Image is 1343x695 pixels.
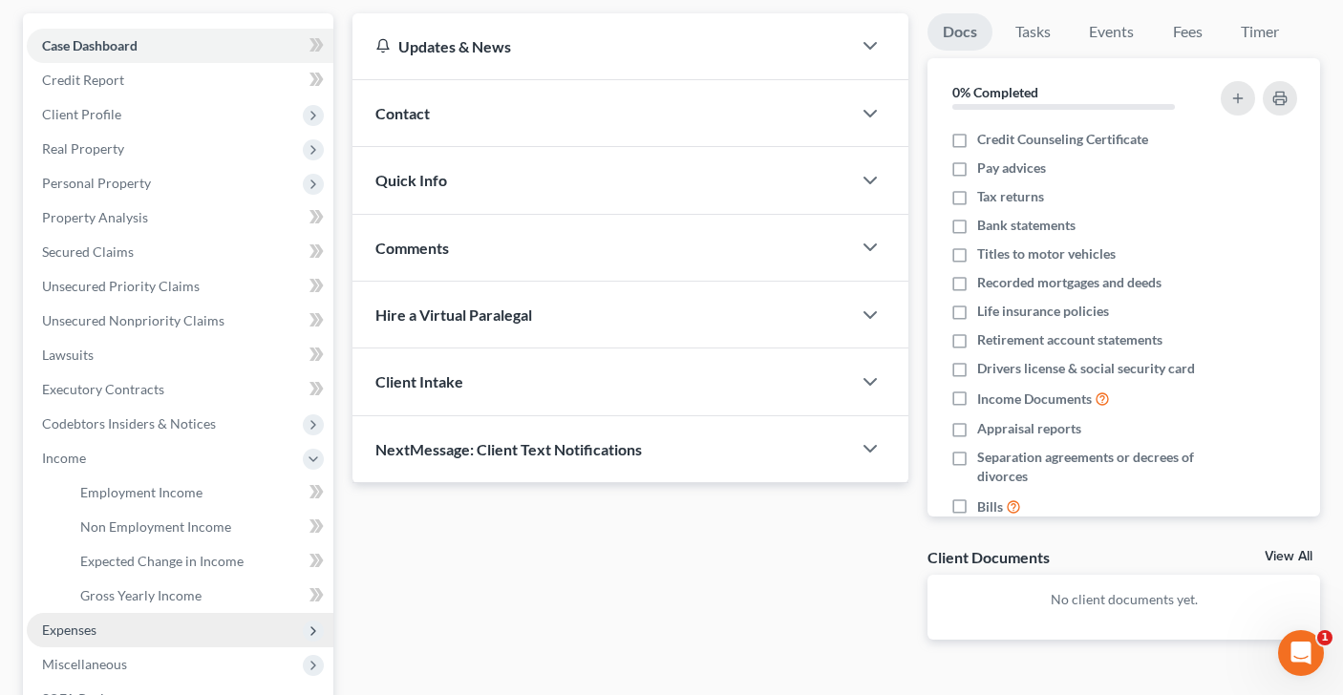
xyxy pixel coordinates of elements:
span: Retirement account statements [977,330,1162,349]
a: View All [1265,550,1312,563]
span: Real Property [42,140,124,157]
a: Employment Income [65,475,333,510]
span: Expected Change in Income [80,553,244,569]
span: Client Profile [42,106,121,122]
span: Income [42,450,86,466]
span: Drivers license & social security card [977,359,1195,378]
span: Income Documents [977,390,1092,409]
a: Unsecured Priority Claims [27,269,333,304]
a: Non Employment Income [65,510,333,544]
span: Hire a Virtual Paralegal [375,305,532,324]
span: Client Intake [375,372,463,390]
span: Property Analysis [42,209,148,225]
span: Personal Property [42,175,151,191]
div: Updates & News [375,36,829,56]
a: Fees [1157,13,1218,51]
span: Executory Contracts [42,381,164,397]
a: Credit Report [27,63,333,97]
span: Lawsuits [42,347,94,363]
a: Case Dashboard [27,29,333,63]
span: Secured Claims [42,243,134,260]
a: Events [1074,13,1149,51]
span: Non Employment Income [80,518,231,535]
span: Life insurance policies [977,302,1109,321]
a: Gross Yearly Income [65,579,333,613]
span: Comments [375,239,449,257]
span: Bank statements [977,216,1076,235]
span: Miscellaneous [42,656,127,672]
span: Titles to motor vehicles [977,244,1116,263]
a: Executory Contracts [27,372,333,407]
div: Client Documents [927,547,1050,567]
span: Recorded mortgages and deeds [977,273,1162,292]
span: Case Dashboard [42,37,138,53]
a: Secured Claims [27,235,333,269]
span: Gross Yearly Income [80,587,202,603]
span: Expenses [42,621,96,638]
span: NextMessage: Client Text Notifications [375,440,642,458]
strong: 0% Completed [952,84,1038,100]
span: Separation agreements or decrees of divorces [977,448,1205,486]
span: Appraisal reports [977,419,1081,438]
a: Lawsuits [27,338,333,372]
span: Pay advices [977,158,1046,178]
a: Property Analysis [27,200,333,235]
span: Employment Income [80,484,203,500]
span: Unsecured Priority Claims [42,278,200,294]
a: Timer [1226,13,1294,51]
a: Docs [927,13,992,51]
p: No client documents yet. [943,590,1305,609]
span: Contact [375,104,430,122]
span: Codebtors Insiders & Notices [42,415,216,432]
span: Unsecured Nonpriority Claims [42,312,224,328]
span: Tax returns [977,187,1044,206]
span: Bills [977,497,1003,516]
span: Credit Counseling Certificate [977,130,1148,149]
a: Expected Change in Income [65,544,333,579]
a: Tasks [1000,13,1066,51]
span: Quick Info [375,171,447,189]
span: 1 [1317,630,1332,645]
span: Credit Report [42,72,124,88]
iframe: Intercom live chat [1278,630,1324,676]
a: Unsecured Nonpriority Claims [27,304,333,338]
